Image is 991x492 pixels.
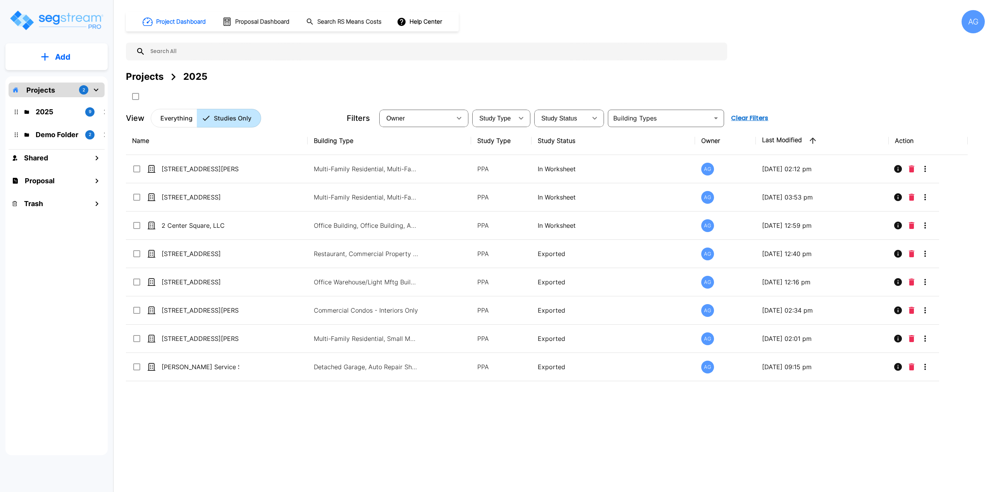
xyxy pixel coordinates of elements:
[532,127,695,155] th: Study Status
[162,164,239,174] p: [STREET_ADDRESS][PERSON_NAME]
[962,10,985,33] div: AG
[536,107,587,129] div: Select
[219,14,294,30] button: Proposal Dashboard
[314,249,418,258] p: Restaurant, Commercial Property Site
[701,276,714,289] div: AG
[36,107,79,117] p: 2025
[762,164,883,174] p: [DATE] 02:12 pm
[701,361,714,373] div: AG
[917,189,933,205] button: More-Options
[906,359,917,375] button: Delete
[906,303,917,318] button: Delete
[314,164,418,174] p: Multi-Family Residential, Multi-Family Residential Site
[303,14,386,29] button: Search RS Means Costs
[474,107,513,129] div: Select
[128,89,143,104] button: SelectAll
[477,164,525,174] p: PPA
[314,221,418,230] p: Office Building, Office Building, Auto Repair Shop, Commercial Property Site
[477,334,525,343] p: PPA
[906,161,917,177] button: Delete
[235,17,289,26] h1: Proposal Dashboard
[479,115,511,122] span: Study Type
[197,109,261,127] button: Studies Only
[890,359,906,375] button: Info
[906,218,917,233] button: Delete
[162,362,239,372] p: [PERSON_NAME] Service Station
[162,334,239,343] p: [STREET_ADDRESS][PERSON_NAME]
[917,303,933,318] button: More-Options
[890,189,906,205] button: Info
[25,175,55,186] h1: Proposal
[610,113,709,124] input: Building Types
[917,218,933,233] button: More-Options
[145,43,723,60] input: Search All
[314,362,418,372] p: Detached Garage, Auto Repair Shop, Commercial Property Site
[26,85,55,95] p: Projects
[762,249,883,258] p: [DATE] 12:40 pm
[314,277,418,287] p: Office Warehouse/Light Mftg Building, Commercial Property Site
[538,306,689,315] p: Exported
[917,246,933,261] button: More-Options
[756,127,889,155] th: Last Modified
[917,359,933,375] button: More-Options
[55,51,71,63] p: Add
[890,161,906,177] button: Info
[701,163,714,175] div: AG
[89,131,91,138] p: 2
[126,112,145,124] p: View
[162,193,239,202] p: [STREET_ADDRESS]
[162,221,239,230] p: 2 Center Square, LLC
[381,107,451,129] div: Select
[890,246,906,261] button: Info
[160,114,193,123] p: Everything
[477,277,525,287] p: PPA
[5,46,108,68] button: Add
[126,127,308,155] th: Name
[695,127,755,155] th: Owner
[477,193,525,202] p: PPA
[917,274,933,290] button: More-Options
[89,108,91,115] p: 9
[701,304,714,317] div: AG
[890,274,906,290] button: Info
[541,115,577,122] span: Study Status
[162,306,239,315] p: [STREET_ADDRESS][PERSON_NAME]
[762,362,883,372] p: [DATE] 09:15 pm
[762,277,883,287] p: [DATE] 12:16 pm
[906,274,917,290] button: Delete
[477,362,525,372] p: PPA
[477,221,525,230] p: PPA
[151,109,197,127] button: Everything
[762,221,883,230] p: [DATE] 12:59 pm
[762,334,883,343] p: [DATE] 02:01 pm
[889,127,967,155] th: Action
[701,191,714,204] div: AG
[156,17,206,26] h1: Project Dashboard
[711,113,721,124] button: Open
[701,219,714,232] div: AG
[906,246,917,261] button: Delete
[890,218,906,233] button: Info
[538,249,689,258] p: Exported
[24,153,48,163] h1: Shared
[386,115,405,122] span: Owner
[728,110,771,126] button: Clear Filters
[471,127,532,155] th: Study Type
[538,362,689,372] p: Exported
[701,332,714,345] div: AG
[162,249,239,258] p: [STREET_ADDRESS]
[762,306,883,315] p: [DATE] 02:34 pm
[24,198,43,209] h1: Trash
[906,331,917,346] button: Delete
[126,70,163,84] div: Projects
[538,334,689,343] p: Exported
[314,334,418,343] p: Multi-Family Residential, Small Multi-Family Residential, Multi-Family Residential Site
[477,249,525,258] p: PPA
[314,306,418,315] p: Commercial Condos - Interiors Only
[139,13,210,30] button: Project Dashboard
[83,87,85,93] p: 2
[9,9,104,31] img: Logo
[317,17,382,26] h1: Search RS Means Costs
[151,109,261,127] div: Platform
[308,127,471,155] th: Building Type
